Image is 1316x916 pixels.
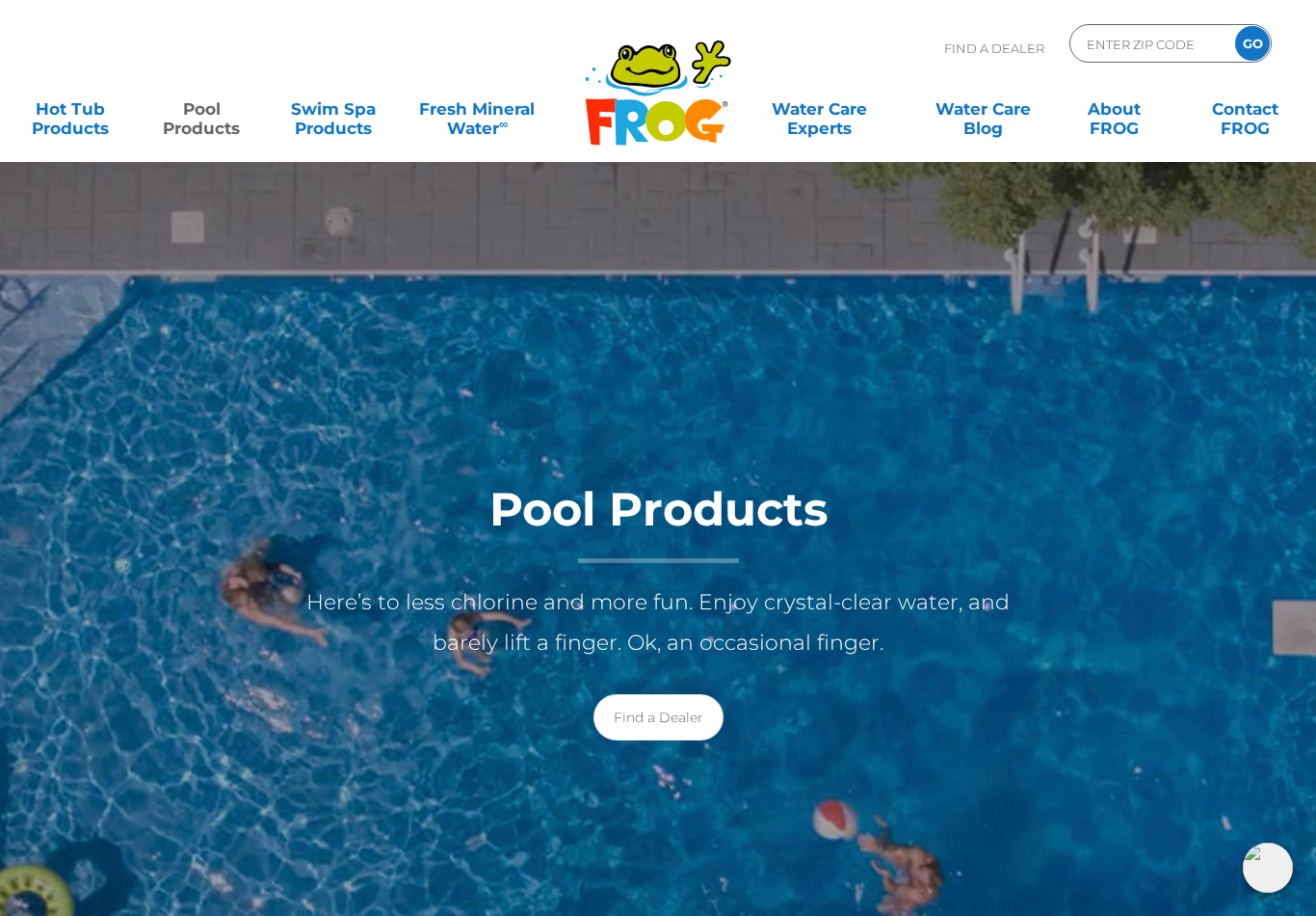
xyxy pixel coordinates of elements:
a: Find a Dealer [593,694,724,741]
a: Water CareBlog [932,90,1034,128]
a: PoolProducts [150,90,252,128]
a: AboutFROG [1064,90,1166,128]
sup: ∞ [499,117,508,131]
input: Zip Code Form [1085,30,1215,58]
a: Swim SpaProducts [282,90,384,128]
a: ContactFROG [1195,90,1297,128]
h1: Pool Products [273,484,1043,563]
p: Here’s to less chlorine and more fun. Enjoy crystal-clear water, and barely lift a finger. Ok, an... [273,582,1043,663]
p: Find A Dealer [944,24,1044,72]
input: GO [1235,26,1270,61]
img: openIcon [1243,843,1293,893]
a: Water CareExperts [736,90,902,128]
a: Fresh MineralWater∞ [413,90,541,128]
a: Hot TubProducts [19,90,121,128]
